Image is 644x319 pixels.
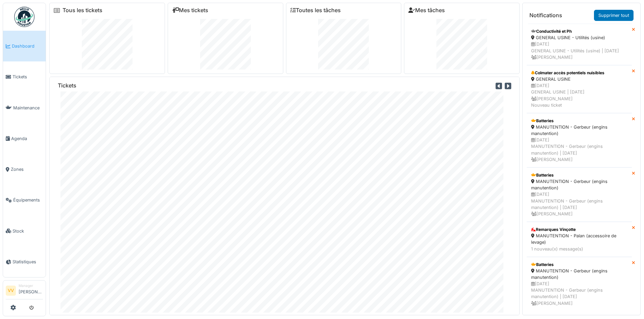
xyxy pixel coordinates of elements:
div: Conductivité et Ph [531,28,627,34]
div: Batteries [531,172,627,178]
a: Mes tickets [172,7,208,14]
div: [DATE] GENERAL USINE - Utilités (usine) | [DATE] [PERSON_NAME] [531,41,627,60]
a: Dashboard [3,31,46,61]
a: Batteries MANUTENTION - Gerbeur (engins manutention) [DATE]MANUTENTION - Gerbeur (engins manutent... [527,167,632,222]
div: MANUTENTION - Gerbeur (engins manutention) [531,178,627,191]
li: VV [6,286,16,296]
h6: Notifications [529,12,562,19]
span: Zones [11,166,43,172]
a: Conductivité et Ph GENERAL USINE - Utilités (usine) [DATE]GENERAL USINE - Utilités (usine) | [DAT... [527,24,632,65]
a: Batteries MANUTENTION - Gerbeur (engins manutention) [DATE]MANUTENTION - Gerbeur (engins manutent... [527,113,632,167]
li: [PERSON_NAME] [19,283,43,298]
span: Agenda [11,135,43,142]
a: Tous les tickets [63,7,102,14]
div: GENERAL USINE - Utilités (usine) [531,34,627,41]
a: Mes tâches [408,7,445,14]
a: Zones [3,154,46,185]
div: MANUTENTION - Gerbeur (engins manutention) [531,124,627,137]
span: Stock [13,228,43,234]
span: Maintenance [13,105,43,111]
div: Colmater accès potentiels nuisibles [531,70,627,76]
div: MANUTENTION - Gerbeur (engins manutention) [531,268,627,281]
div: [DATE] MANUTENTION - Gerbeur (engins manutention) | [DATE] [PERSON_NAME] [531,191,627,217]
a: Tickets [3,61,46,92]
a: Colmater accès potentiels nuisibles GENERAL USINE [DATE]GENERAL USINE | [DATE] [PERSON_NAME]Nouve... [527,65,632,113]
div: MANUTENTION - Palan (accessoire de levage) [531,233,627,245]
a: Supprimer tout [594,10,634,21]
a: Agenda [3,123,46,154]
div: Remarques Vinçotte [531,227,627,233]
a: Remarques Vinçotte MANUTENTION - Palan (accessoire de levage) 1 nouveau(x) message(s) [527,222,632,257]
div: Batteries [531,118,627,124]
div: [DATE] GENERAL USINE | [DATE] [PERSON_NAME] Nouveau ticket [531,82,627,108]
a: Batteries MANUTENTION - Gerbeur (engins manutention) [DATE]MANUTENTION - Gerbeur (engins manutent... [527,257,632,311]
span: Statistiques [13,259,43,265]
span: Dashboard [12,43,43,49]
div: Manager [19,283,43,288]
div: Batteries [531,262,627,268]
div: 1 nouveau(x) message(s) [531,246,627,252]
h6: Tickets [58,82,76,89]
a: Équipements [3,185,46,215]
div: [DATE] MANUTENTION - Gerbeur (engins manutention) | [DATE] [PERSON_NAME] [531,137,627,163]
span: Tickets [13,74,43,80]
a: Stock [3,216,46,246]
a: Maintenance [3,92,46,123]
a: VV Manager[PERSON_NAME] [6,283,43,299]
a: Toutes les tâches [290,7,341,14]
div: GENERAL USINE [531,76,627,82]
span: Équipements [13,197,43,203]
a: Statistiques [3,246,46,277]
div: [DATE] MANUTENTION - Gerbeur (engins manutention) | [DATE] [PERSON_NAME] [531,281,627,307]
img: Badge_color-CXgf-gQk.svg [14,7,34,27]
